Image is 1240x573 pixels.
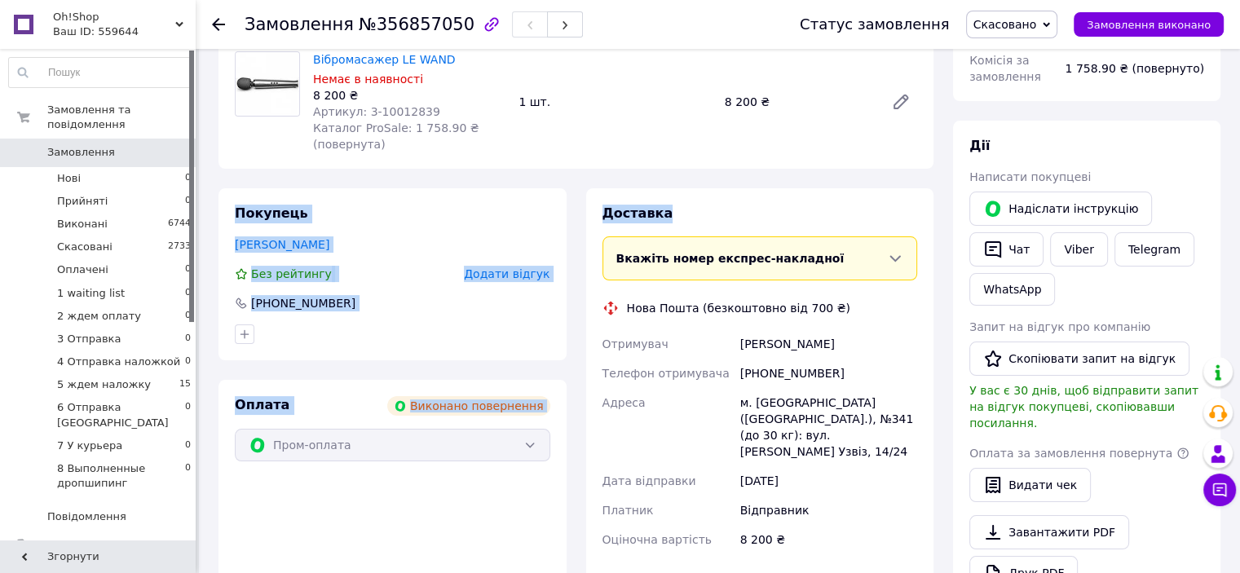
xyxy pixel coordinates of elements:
span: Адреса [602,396,646,409]
a: Редагувати [885,86,917,118]
button: Чат [969,232,1044,267]
span: 6744 [168,217,191,231]
span: Замовлення виконано [1087,19,1211,31]
span: Виконані [57,217,108,231]
span: 0 [185,332,191,346]
div: Повернутися назад [212,16,225,33]
a: Завантажити PDF [969,515,1129,549]
span: Вкажіть номер експрес-накладної [616,252,845,265]
span: Оплата [235,397,289,412]
span: Оплачені [57,262,108,277]
span: Каталог ProSale: 1 758.90 ₴ (повернута) [313,121,479,151]
a: WhatsApp [969,273,1055,306]
div: 8 200 ₴ [718,90,878,113]
span: 0 [185,286,191,301]
div: м. [GEOGRAPHIC_DATA] ([GEOGRAPHIC_DATA].), №341 (до 30 кг): вул. [PERSON_NAME] Узвіз, 14/24 [737,388,920,466]
span: 0 [185,171,191,186]
span: 5 ждем наложку [57,377,151,392]
span: Оплата за замовлення повернута [969,447,1172,460]
input: Пошук [9,58,192,87]
span: 0 [185,262,191,277]
span: 2733 [168,240,191,254]
span: Нові [57,171,81,186]
div: [PHONE_NUMBER] [249,295,357,311]
button: Замовлення виконано [1074,12,1224,37]
span: 8 Выполненные дропшипинг [57,461,185,491]
span: 7 У курьера [57,439,122,453]
a: Telegram [1114,232,1194,267]
span: Запит на відгук про компанію [969,320,1150,333]
div: [DATE] [737,466,920,496]
div: Статус замовлення [800,16,950,33]
span: 0 [185,439,191,453]
div: 1 шт. [512,90,717,113]
span: Замовлення [47,145,115,160]
span: 0 [185,309,191,324]
span: Oh!Shop [53,10,175,24]
span: Повідомлення [47,509,126,524]
span: Додати відгук [464,267,549,280]
div: [PERSON_NAME] [737,329,920,359]
div: 8 200 ₴ [737,525,920,554]
div: Нова Пошта (безкоштовно від 700 ₴) [623,300,854,316]
span: Прийняті [57,194,108,209]
span: Написати покупцеві [969,170,1091,183]
span: У вас є 30 днів, щоб відправити запит на відгук покупцеві, скопіювавши посилання. [969,384,1198,430]
button: Скопіювати запит на відгук [969,342,1189,376]
div: Ваш ID: 559644 [53,24,196,39]
a: Viber [1050,232,1107,267]
span: Комісія за замовлення [969,54,1041,83]
span: Отримувач [602,337,669,350]
button: Чат з покупцем [1203,474,1236,506]
span: Платник [602,504,654,517]
span: 1 waiting list [57,286,125,301]
button: Видати чек [969,468,1091,502]
span: Дії [969,138,990,153]
div: Відправник [737,496,920,525]
div: [PHONE_NUMBER] [737,359,920,388]
span: Замовлення [245,15,354,34]
span: Скасовано [973,18,1037,31]
span: Телефон отримувача [602,367,730,380]
span: 0 [185,400,191,430]
button: Надіслати інструкцію [969,192,1152,226]
span: Товари та послуги [47,538,151,553]
a: [PERSON_NAME] [235,238,329,251]
span: Без рейтингу [251,267,332,280]
img: Вібромасажер LE WAND [236,52,299,116]
span: Оціночна вартість [602,533,712,546]
div: Виконано повернення [387,396,550,416]
span: 6 Отправка [GEOGRAPHIC_DATA] [57,400,185,430]
span: 0 [185,194,191,209]
span: 0 [185,355,191,369]
a: Вібромасажер LE WAND [313,53,456,66]
span: Замовлення та повідомлення [47,103,196,132]
span: 4 Отправка наложкой [57,355,180,369]
span: Покупець [235,205,308,221]
span: 0 [185,461,191,491]
span: Немає в наявності [313,73,423,86]
span: 15 [179,377,191,392]
span: Дата відправки [602,474,696,487]
div: 8 200 ₴ [313,87,505,104]
span: Доставка [602,205,673,221]
span: Скасовані [57,240,113,254]
span: 1 758.90 ₴ (повернуто) [1065,62,1204,75]
span: 3 Отправка [57,332,121,346]
span: 2 ждем оплату [57,309,141,324]
span: Артикул: 3-10012839 [313,105,440,118]
span: №356857050 [359,15,474,34]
